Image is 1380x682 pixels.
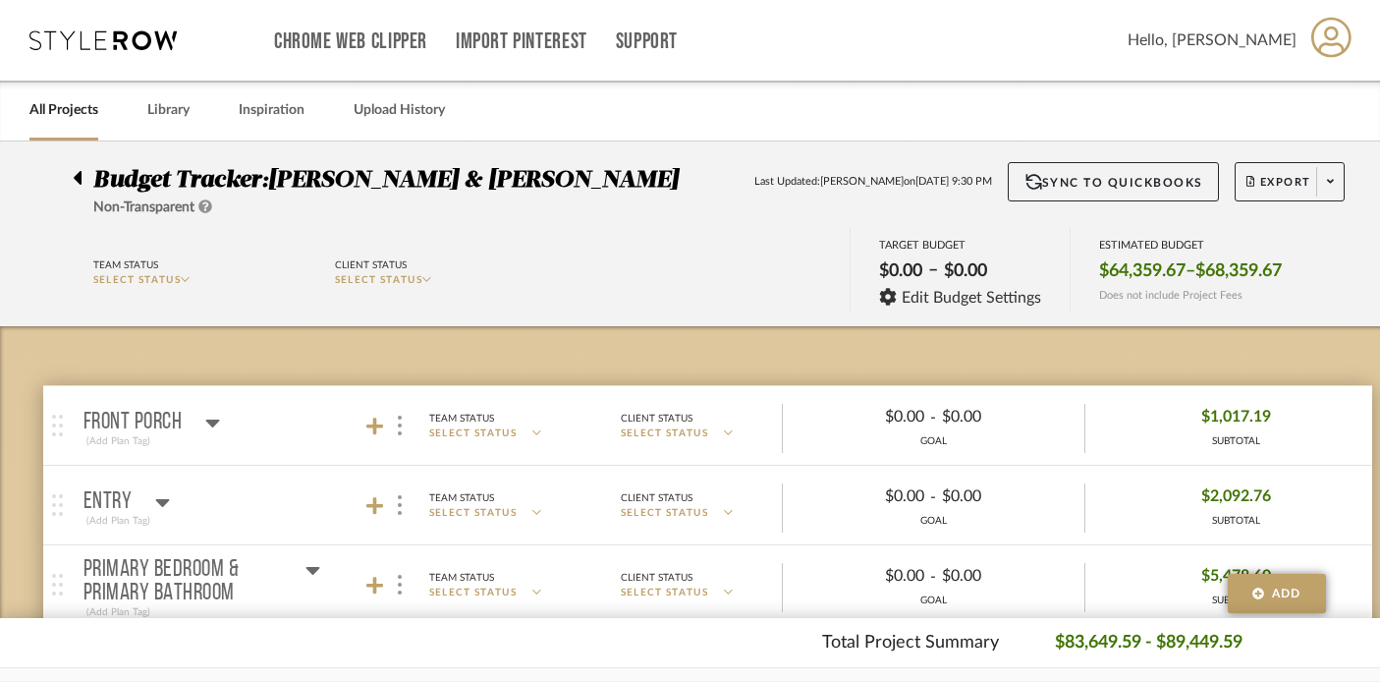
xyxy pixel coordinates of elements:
[83,490,133,514] p: Entry
[93,168,268,192] span: Budget Tracker:
[83,603,153,621] div: (Add Plan Tag)
[621,506,709,521] span: SELECT STATUS
[936,402,1068,432] div: $0.00
[429,410,494,427] div: Team Status
[621,410,692,427] div: Client Status
[879,239,1041,252] div: TARGET BUDGET
[1201,402,1271,432] span: $1,017.19
[783,514,1084,529] div: GOAL
[1246,175,1311,204] span: Export
[1201,434,1271,449] div: SUBTOTAL
[83,512,153,530] div: (Add Plan Tag)
[799,561,930,592] div: $0.00
[93,275,182,285] span: SELECT STATUS
[29,97,98,124] a: All Projects
[616,33,678,50] a: Support
[429,506,518,521] span: SELECT STATUS
[398,575,402,595] img: 3dots-v.svg
[1099,289,1242,302] span: Does not include Project Fees
[938,255,993,288] div: $0.00
[1099,260,1186,282] span: $64,359.67
[83,411,183,434] p: Front Porch
[429,426,518,441] span: SELECT STATUS
[429,569,494,587] div: Team Status
[799,402,930,432] div: $0.00
[930,406,936,429] span: -
[621,569,692,587] div: Client Status
[274,33,427,50] a: Chrome Web Clipper
[1008,162,1219,201] button: Sync to QuickBooks
[936,482,1068,512] div: $0.00
[928,259,938,288] span: –
[902,289,1041,307] span: Edit Budget Settings
[43,386,1372,465] mat-expansion-panel-header: Front Porch(Add Plan Tag)Team StatusSELECT STATUSClient StatusSELECT STATUS$0.00-$0.00GOAL$1,017....
[52,494,63,516] img: grip.svg
[930,485,936,509] span: -
[335,275,423,285] span: SELECT STATUS
[239,97,304,124] a: Inspiration
[799,482,930,512] div: $0.00
[429,586,518,600] span: SELECT STATUS
[354,97,445,124] a: Upload History
[1201,594,1271,608] div: SUBTOTAL
[398,416,402,435] img: 3dots-v.svg
[456,33,587,50] a: Import Pinterest
[621,426,709,441] span: SELECT STATUS
[52,574,63,596] img: grip.svg
[1228,574,1326,613] button: Add
[335,256,407,274] div: Client Status
[147,97,190,124] a: Library
[621,586,709,600] span: SELECT STATUS
[930,565,936,589] span: -
[1128,28,1297,52] span: Hello, [PERSON_NAME]
[783,434,1084,449] div: GOAL
[1235,162,1345,201] button: Export
[1055,630,1242,656] p: $83,649.59 - $89,449.59
[904,174,915,191] span: on
[83,558,282,605] p: Primary Bedroom & Primary Bathroom
[43,545,1372,624] mat-expansion-panel-header: Primary Bedroom & Primary Bathroom(Add Plan Tag)Team StatusSELECT STATUSClient StatusSELECT STATU...
[1201,514,1271,529] div: SUBTOTAL
[1201,561,1271,592] span: $5,478.60
[52,415,63,436] img: grip.svg
[1195,260,1282,282] span: $68,359.67
[429,489,494,507] div: Team Status
[1272,585,1301,602] span: Add
[873,255,928,288] div: $0.00
[93,200,194,214] span: Non-Transparent
[822,630,999,656] p: Total Project Summary
[621,489,692,507] div: Client Status
[820,174,904,191] span: [PERSON_NAME]
[83,432,153,450] div: (Add Plan Tag)
[1186,260,1195,282] span: –
[783,594,1084,608] div: GOAL
[398,495,402,515] img: 3dots-v.svg
[915,174,992,191] span: [DATE] 9:30 PM
[1099,239,1282,252] div: ESTIMATED BUDGET
[936,561,1068,592] div: $0.00
[43,466,1372,544] mat-expansion-panel-header: Entry(Add Plan Tag)Team StatusSELECT STATUSClient StatusSELECT STATUS$0.00-$0.00GOAL$2,092.76SUBT...
[1201,482,1271,512] span: $2,092.76
[754,174,820,191] span: Last Updated:
[268,168,678,192] span: [PERSON_NAME] & [PERSON_NAME]
[93,256,158,274] div: Team Status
